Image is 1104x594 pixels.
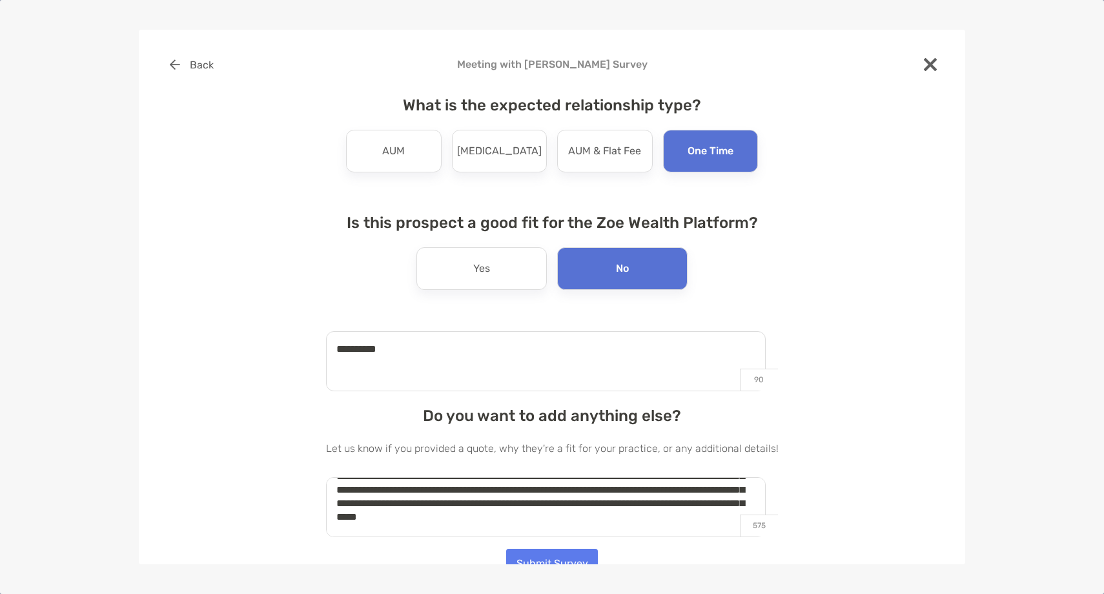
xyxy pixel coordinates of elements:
p: AUM & Flat Fee [568,141,641,161]
p: 575 [740,515,778,537]
p: [MEDICAL_DATA] [457,141,542,161]
p: No [616,258,629,279]
p: Yes [473,258,490,279]
h4: Do you want to add anything else? [326,407,779,425]
h4: Is this prospect a good fit for the Zoe Wealth Platform? [326,214,779,232]
p: 90 [740,369,778,391]
p: Let us know if you provided a quote, why they're a fit for your practice, or any additional details! [326,440,779,456]
button: Submit Survey [506,549,598,577]
img: button icon [170,59,180,70]
button: Back [159,50,223,79]
img: close modal [924,58,937,71]
p: AUM [382,141,405,161]
h4: Meeting with [PERSON_NAME] Survey [159,58,945,70]
p: One Time [688,141,733,161]
h4: What is the expected relationship type? [326,96,779,114]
